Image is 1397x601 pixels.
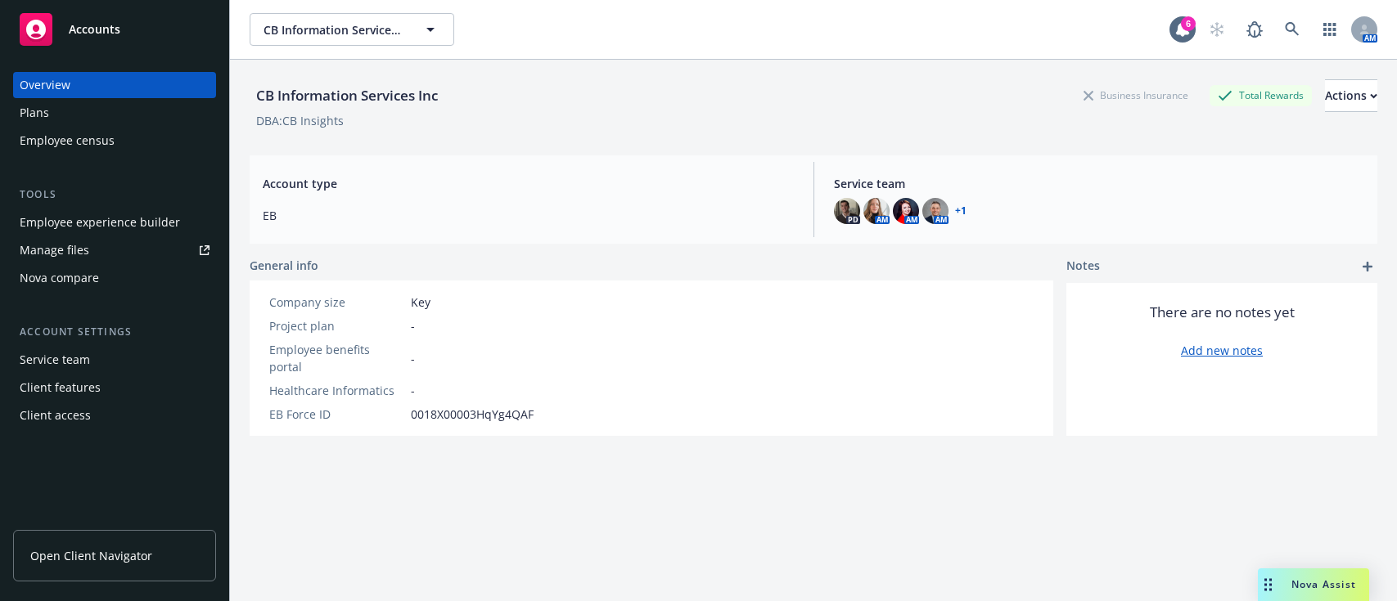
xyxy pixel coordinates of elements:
[411,317,415,334] span: -
[20,265,99,291] div: Nova compare
[20,72,70,98] div: Overview
[834,175,1365,192] span: Service team
[1201,13,1233,46] a: Start snowing
[250,13,454,46] button: CB Information Services Inc
[1325,79,1377,112] button: Actions
[269,382,404,399] div: Healthcare Informatics
[30,547,152,564] span: Open Client Navigator
[269,341,404,375] div: Employee benefits portal
[411,350,415,367] span: -
[20,347,90,373] div: Service team
[263,175,794,192] span: Account type
[69,23,120,36] span: Accounts
[269,317,404,334] div: Project plan
[1210,85,1312,105] div: Total Rewards
[20,209,180,235] div: Employee experience builder
[955,206,967,216] a: +1
[13,100,216,126] a: Plans
[1075,85,1196,105] div: Business Insurance
[20,100,49,126] div: Plans
[264,21,405,38] span: CB Information Services Inc
[922,198,949,224] img: photo
[1258,568,1369,601] button: Nova Assist
[263,207,794,224] span: EB
[20,237,89,263] div: Manage files
[1325,80,1377,111] div: Actions
[1258,568,1278,601] div: Drag to move
[13,324,216,340] div: Account settings
[1358,257,1377,276] a: add
[13,375,216,401] a: Client features
[250,85,444,106] div: CB Information Services Inc
[411,294,430,311] span: Key
[863,198,890,224] img: photo
[13,72,216,98] a: Overview
[1066,257,1100,276] span: Notes
[20,402,91,428] div: Client access
[1181,342,1263,359] a: Add new notes
[1181,16,1196,31] div: 6
[13,7,216,52] a: Accounts
[13,265,216,291] a: Nova compare
[411,406,534,423] span: 0018X00003HqYg4QAF
[1276,13,1309,46] a: Search
[13,237,216,263] a: Manage files
[250,257,318,274] span: General info
[13,209,216,235] a: Employee experience builder
[269,406,404,423] div: EB Force ID
[20,128,115,154] div: Employee census
[1150,303,1295,322] span: There are no notes yet
[13,128,216,154] a: Employee census
[1238,13,1271,46] a: Report a Bug
[13,347,216,373] a: Service team
[893,198,919,224] img: photo
[1291,577,1356,591] span: Nova Assist
[269,294,404,311] div: Company size
[13,186,216,203] div: Tools
[1314,13,1346,46] a: Switch app
[834,198,860,224] img: photo
[20,375,101,401] div: Client features
[13,402,216,428] a: Client access
[411,382,415,399] span: -
[256,112,344,129] div: DBA: CB Insights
